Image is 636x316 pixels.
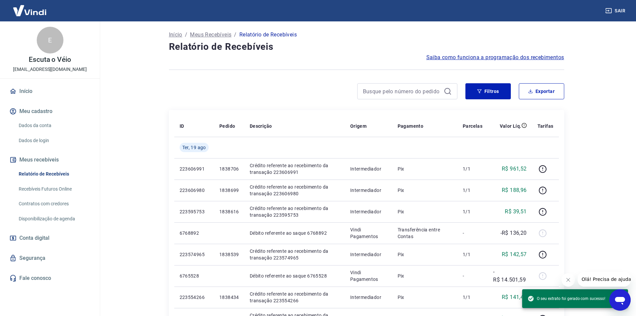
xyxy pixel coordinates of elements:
p: Pix [398,166,452,172]
p: R$ 961,52 [502,165,527,173]
iframe: Botão para abrir a janela de mensagens [609,289,631,311]
p: 1/1 [463,166,482,172]
span: Ter, 19 ago [182,144,206,151]
div: E [37,27,63,54]
p: Intermediador [350,294,387,301]
p: Transferência entre Contas [398,226,452,240]
iframe: Mensagem da empresa [578,272,631,287]
p: R$ 39,51 [505,208,526,216]
p: 1/1 [463,294,482,301]
p: 223554266 [180,294,209,301]
p: Valor Líq. [500,123,521,129]
p: 1838706 [219,166,239,172]
p: Relatório de Recebíveis [239,31,297,39]
p: 223606991 [180,166,209,172]
iframe: Fechar mensagem [562,273,575,287]
a: Meus Recebíveis [190,31,231,39]
p: 1838616 [219,208,239,215]
p: Intermediador [350,208,387,215]
p: 6768892 [180,230,209,236]
p: Crédito referente ao recebimento da transação 223554266 [250,291,340,304]
button: Meus recebíveis [8,152,92,167]
p: ID [180,123,184,129]
span: Conta digital [19,233,49,243]
p: Intermediador [350,166,387,172]
a: Relatório de Recebíveis [16,167,92,181]
p: 6765528 [180,273,209,279]
a: Início [8,84,92,99]
a: Dados de login [16,134,92,147]
p: 1838539 [219,251,239,258]
span: O seu extrato foi gerado com sucesso! [527,295,605,302]
p: Vindi Pagamentos [350,269,387,283]
p: 1/1 [463,251,482,258]
button: Sair [604,5,628,17]
p: Parcelas [463,123,482,129]
p: Crédito referente ao recebimento da transação 223574965 [250,248,340,261]
p: 223606980 [180,187,209,194]
p: Pix [398,187,452,194]
a: Saiba como funciona a programação dos recebimentos [426,54,564,62]
p: 1/1 [463,208,482,215]
p: Descrição [250,123,272,129]
input: Busque pelo número do pedido [363,86,441,96]
p: / [185,31,187,39]
p: Origem [350,123,367,129]
a: Conta digital [8,231,92,245]
p: Débito referente ao saque 6768892 [250,230,340,236]
p: [EMAIL_ADDRESS][DOMAIN_NAME] [13,66,87,73]
p: R$ 141,42 [502,293,527,301]
p: Tarifas [538,123,554,129]
p: Pix [398,251,452,258]
button: Meu cadastro [8,104,92,119]
p: R$ 188,96 [502,186,527,194]
p: 223595753 [180,208,209,215]
p: Vindi Pagamentos [350,226,387,240]
p: Escuta o Véio [29,56,71,63]
img: Vindi [8,0,51,21]
p: R$ 142,57 [502,250,527,258]
a: Disponibilização de agenda [16,212,92,226]
p: Pix [398,294,452,301]
p: - [463,273,482,279]
h4: Relatório de Recebíveis [169,40,564,54]
p: Pix [398,208,452,215]
a: Recebíveis Futuros Online [16,182,92,196]
p: Pedido [219,123,235,129]
p: 223574965 [180,251,209,258]
p: Intermediador [350,251,387,258]
p: - [463,230,482,236]
p: 1838699 [219,187,239,194]
p: -R$ 136,20 [500,229,527,237]
p: / [234,31,236,39]
p: Intermediador [350,187,387,194]
p: Crédito referente ao recebimento da transação 223606991 [250,162,340,176]
button: Filtros [465,83,511,99]
p: Crédito referente ao recebimento da transação 223606980 [250,184,340,197]
p: Pix [398,273,452,279]
p: Débito referente ao saque 6765528 [250,273,340,279]
p: Pagamento [398,123,424,129]
a: Fale conosco [8,271,92,286]
button: Exportar [519,83,564,99]
a: Dados da conta [16,119,92,132]
span: Olá! Precisa de ajuda? [4,5,56,10]
a: Segurança [8,251,92,266]
p: 1/1 [463,187,482,194]
p: Crédito referente ao recebimento da transação 223595753 [250,205,340,218]
a: Contratos com credores [16,197,92,211]
p: 1838434 [219,294,239,301]
a: Início [169,31,182,39]
p: -R$ 14.501,59 [493,268,527,284]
